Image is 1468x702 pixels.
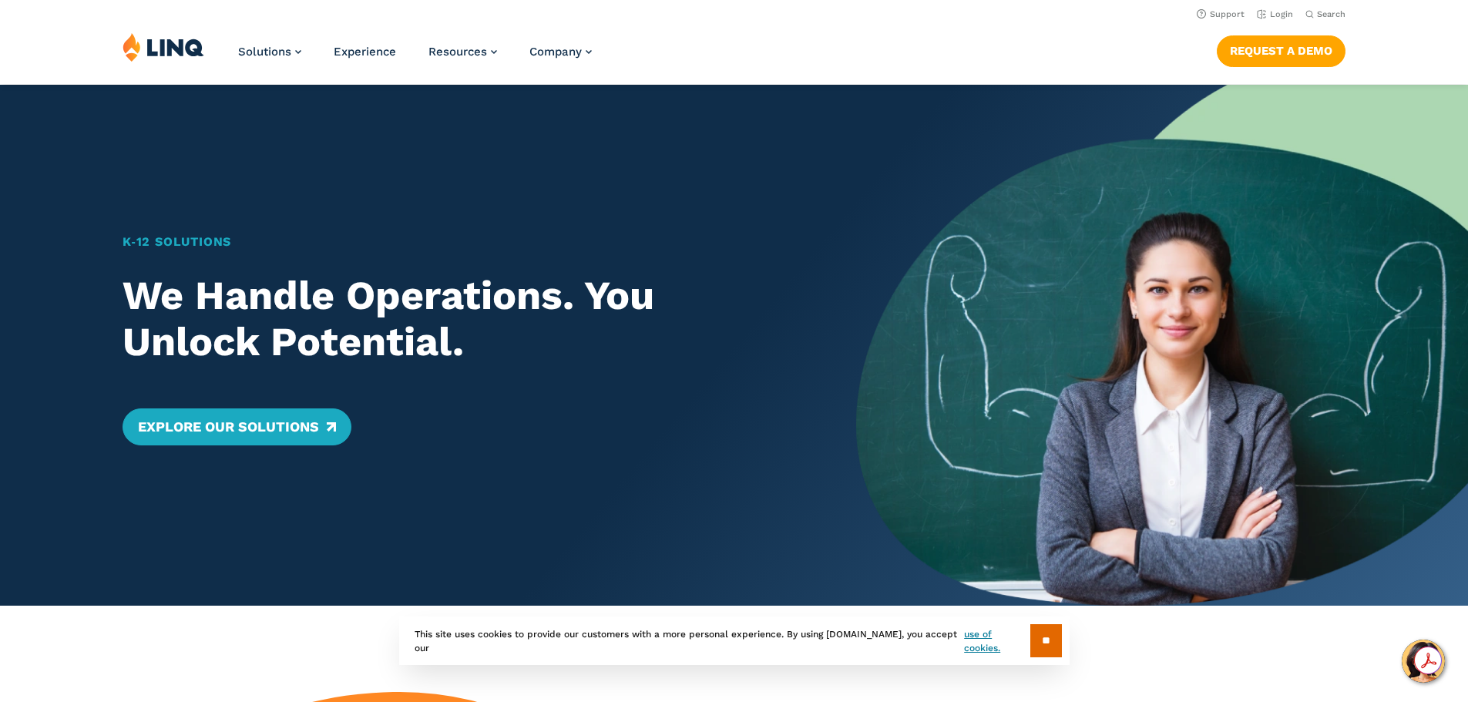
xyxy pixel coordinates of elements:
[428,45,487,59] span: Resources
[238,45,301,59] a: Solutions
[123,233,797,251] h1: K‑12 Solutions
[123,408,351,445] a: Explore Our Solutions
[856,85,1468,606] img: Home Banner
[238,45,291,59] span: Solutions
[1197,9,1245,19] a: Support
[238,32,592,83] nav: Primary Navigation
[1402,640,1445,683] button: Hello, have a question? Let’s chat.
[529,45,582,59] span: Company
[1257,9,1293,19] a: Login
[123,32,204,62] img: LINQ | K‑12 Software
[1217,35,1345,66] a: Request a Demo
[428,45,497,59] a: Resources
[529,45,592,59] a: Company
[964,627,1030,655] a: use of cookies.
[399,616,1070,665] div: This site uses cookies to provide our customers with a more personal experience. By using [DOMAIN...
[123,273,797,365] h2: We Handle Operations. You Unlock Potential.
[1217,32,1345,66] nav: Button Navigation
[1305,8,1345,20] button: Open Search Bar
[1317,9,1345,19] span: Search
[334,45,396,59] a: Experience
